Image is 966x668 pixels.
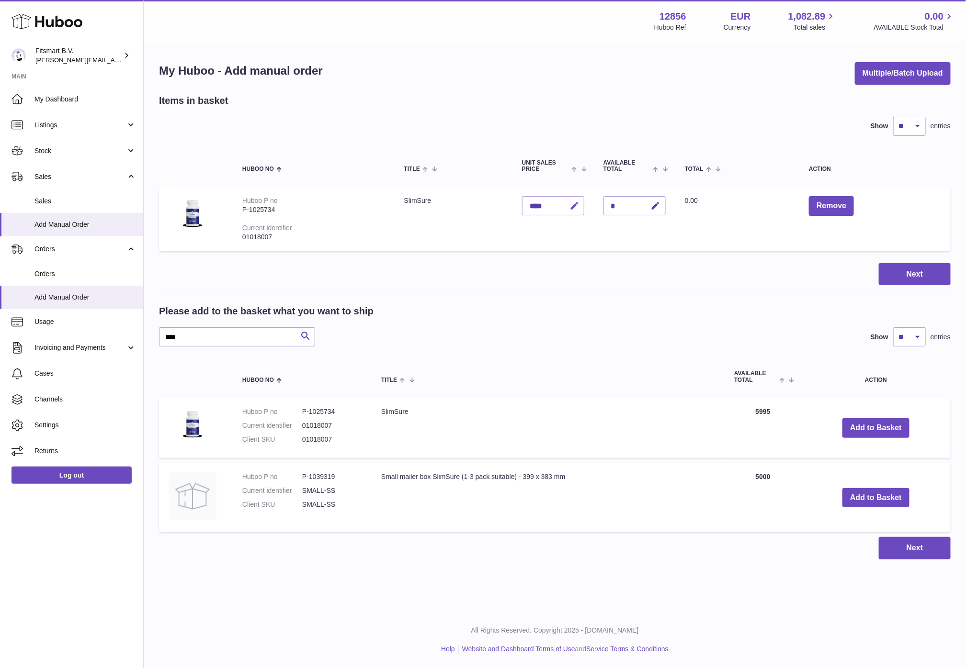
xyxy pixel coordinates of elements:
span: Add Manual Order [34,220,136,229]
dt: Huboo P no [242,407,302,416]
img: SlimSure [169,196,216,229]
span: 0.00 [925,10,943,23]
span: Returns [34,446,136,456]
p: All Rights Reserved. Copyright 2025 - [DOMAIN_NAME] [151,626,958,635]
dd: 01018007 [302,435,362,444]
div: Current identifier [242,224,292,232]
a: 1,082.89 Total sales [788,10,837,32]
dt: Huboo P no [242,472,302,481]
span: Channels [34,395,136,404]
span: Sales [34,197,136,206]
span: AVAILABLE Total [603,160,651,172]
span: Listings [34,121,126,130]
dd: SMALL-SS [302,486,362,495]
dd: P-1039319 [302,472,362,481]
span: Orders [34,269,136,278]
td: 5995 [725,398,801,458]
th: Action [801,361,951,392]
img: Small mailer box SlimSure (1-3 pack suitable) - 399 x 383 mm [169,472,216,520]
a: Service Terms & Conditions [586,645,669,653]
span: Sales [34,172,126,181]
button: Add to Basket [842,418,909,438]
img: SlimSure [169,407,216,440]
span: [PERSON_NAME][EMAIL_ADDRESS][DOMAIN_NAME] [35,56,192,64]
span: Total sales [794,23,836,32]
span: My Dashboard [34,95,136,104]
div: Huboo Ref [654,23,686,32]
h2: Please add to the basket what you want to ship [159,305,374,318]
span: Usage [34,317,136,326]
span: 0.00 [685,197,698,204]
span: Invoicing and Payments [34,343,126,352]
span: Add Manual Order [34,293,136,302]
dt: Current identifier [242,421,302,430]
button: Multiple/Batch Upload [855,62,951,85]
div: Action [809,166,941,172]
a: Help [441,645,455,653]
li: and [459,645,669,654]
span: Total [685,166,704,172]
td: SlimSure [372,398,725,458]
dd: 01018007 [302,421,362,430]
span: entries [931,333,951,342]
td: 5000 [725,463,801,532]
div: Fitsmart B.V. [35,46,122,65]
div: Huboo P no [242,197,278,204]
button: Remove [809,196,854,216]
span: Huboo no [242,166,274,172]
span: Stock [34,146,126,156]
span: Title [404,166,420,172]
a: Log out [11,467,132,484]
label: Show [871,122,888,131]
span: 1,082.89 [788,10,826,23]
dt: Client SKU [242,435,302,444]
span: Title [381,377,397,383]
span: entries [931,122,951,131]
button: Add to Basket [842,488,909,508]
span: Unit Sales Price [522,160,569,172]
div: 01018007 [242,233,385,242]
strong: EUR [730,10,750,23]
dt: Current identifier [242,486,302,495]
a: 0.00 AVAILABLE Stock Total [874,10,955,32]
div: P-1025734 [242,205,385,214]
td: Small mailer box SlimSure (1-3 pack suitable) - 399 x 383 mm [372,463,725,532]
div: Currency [724,23,751,32]
dt: Client SKU [242,500,302,509]
a: Website and Dashboard Terms of Use [462,645,575,653]
span: Cases [34,369,136,378]
h2: Items in basket [159,94,228,107]
dd: SMALL-SS [302,500,362,509]
span: Settings [34,421,136,430]
button: Next [879,537,951,559]
span: Orders [34,245,126,254]
label: Show [871,333,888,342]
strong: 12856 [659,10,686,23]
h1: My Huboo - Add manual order [159,63,323,78]
span: Huboo no [242,377,274,383]
td: SlimSure [395,187,512,251]
span: AVAILABLE Total [734,370,777,383]
button: Next [879,263,951,286]
img: jonathan@leaderoo.com [11,48,26,63]
dd: P-1025734 [302,407,362,416]
span: AVAILABLE Stock Total [874,23,955,32]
